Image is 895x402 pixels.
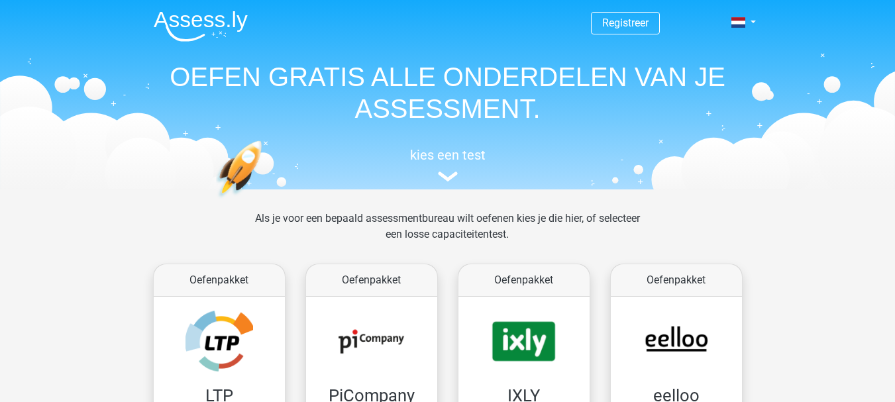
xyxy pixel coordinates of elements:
[143,61,753,125] h1: OEFEN GRATIS ALLE ONDERDELEN VAN JE ASSESSMENT.
[438,172,458,181] img: assessment
[143,147,753,163] h5: kies een test
[154,11,248,42] img: Assessly
[143,147,753,182] a: kies een test
[216,140,313,260] img: oefenen
[602,17,649,29] a: Registreer
[244,211,651,258] div: Als je voor een bepaald assessmentbureau wilt oefenen kies je die hier, of selecteer een losse ca...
